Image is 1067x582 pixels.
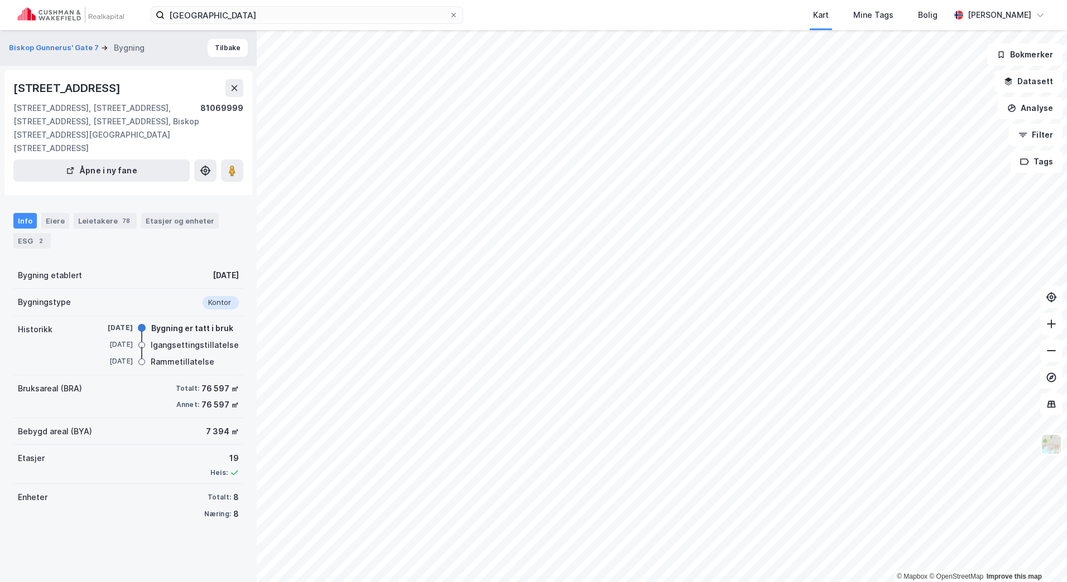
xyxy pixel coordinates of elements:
button: Datasett [994,70,1063,93]
div: 8 [233,507,239,521]
img: cushman-wakefield-realkapital-logo.202ea83816669bd177139c58696a8fa1.svg [18,7,124,23]
button: Analyse [998,97,1063,119]
div: Info [13,213,37,229]
div: Eiere [41,213,69,229]
button: Bokmerker [987,43,1063,66]
button: Tilbake [208,39,248,57]
div: Enheter [18,491,47,504]
div: 76 597 ㎡ [201,398,239,411]
div: 78 [120,215,132,226]
div: Annet: [176,400,199,409]
div: Etasjer [18,452,45,465]
div: Igangsettingstillatelse [151,338,239,352]
div: [DATE] [213,269,239,282]
a: Mapbox [897,573,927,580]
img: Z [1041,434,1062,455]
div: Rammetillatelse [151,355,214,368]
div: [PERSON_NAME] [968,8,1031,22]
div: [DATE] [88,323,133,333]
div: 19 [210,452,239,465]
div: Bygning etablert [18,269,82,282]
div: Kontrollprogram for chat [1011,528,1067,582]
div: Bruksareal (BRA) [18,382,82,395]
div: Bygning er tatt i bruk [151,322,233,335]
div: 81069999 [200,101,243,155]
a: Improve this map [987,573,1042,580]
div: Bebygd areal (BYA) [18,425,92,438]
div: Kart [813,8,829,22]
div: Etasjer og enheter [146,216,214,226]
div: ESG [13,233,51,249]
a: OpenStreetMap [929,573,983,580]
div: 76 597 ㎡ [201,382,239,395]
div: Mine Tags [853,8,893,22]
button: Tags [1011,151,1063,173]
div: [STREET_ADDRESS], [STREET_ADDRESS], [STREET_ADDRESS], [STREET_ADDRESS], Biskop [STREET_ADDRESS][G... [13,101,200,155]
div: Bolig [918,8,938,22]
div: [STREET_ADDRESS] [13,79,123,97]
div: Leietakere [74,213,137,229]
div: Heis: [210,468,228,477]
div: Totalt: [176,384,199,393]
div: Næring: [204,510,231,518]
div: 2 [35,235,46,246]
div: 8 [233,491,239,504]
div: Bygning [114,41,145,55]
div: [DATE] [88,339,133,350]
input: Søk på adresse, matrikkel, gårdeiere, leietakere eller personer [165,7,449,23]
button: Åpne i ny fane [13,159,190,182]
div: Bygningstype [18,295,71,309]
button: Biskop Gunnerus' Gate 7 [9,42,101,54]
iframe: Chat Widget [1011,528,1067,582]
div: Totalt: [208,493,231,502]
div: 7 394 ㎡ [206,425,239,438]
button: Filter [1009,124,1063,146]
div: [DATE] [88,356,133,366]
div: Historikk [18,323,52,336]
